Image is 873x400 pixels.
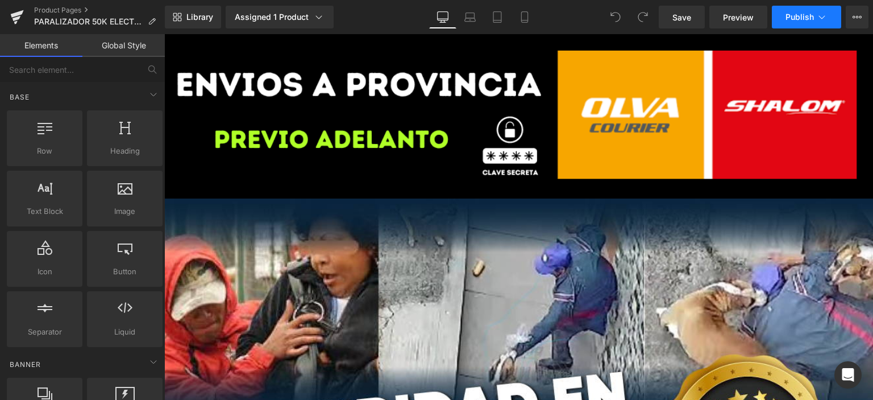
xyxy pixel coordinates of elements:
a: Preview [709,6,767,28]
span: Heading [90,145,159,157]
span: Publish [785,13,814,22]
span: Save [672,11,691,23]
span: Liquid [90,326,159,338]
button: Redo [631,6,654,28]
span: Banner [9,359,42,370]
span: Image [90,205,159,217]
a: Mobile [511,6,538,28]
div: Assigned 1 Product [235,11,325,23]
a: Global Style [82,34,165,57]
button: More [846,6,868,28]
span: Button [90,266,159,278]
span: Preview [723,11,754,23]
span: Icon [10,266,79,278]
span: Separator [10,326,79,338]
a: Desktop [429,6,456,28]
span: Row [10,145,79,157]
button: Publish [772,6,841,28]
div: Open Intercom Messenger [834,361,862,389]
span: Text Block [10,205,79,217]
a: Laptop [456,6,484,28]
button: Undo [604,6,627,28]
span: PARALIZADOR 50K ELECTROSHOCK CON LINTERNA [34,17,143,26]
span: Library [186,12,213,22]
a: Product Pages [34,6,165,15]
span: Base [9,92,31,102]
a: Tablet [484,6,511,28]
a: New Library [165,6,221,28]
